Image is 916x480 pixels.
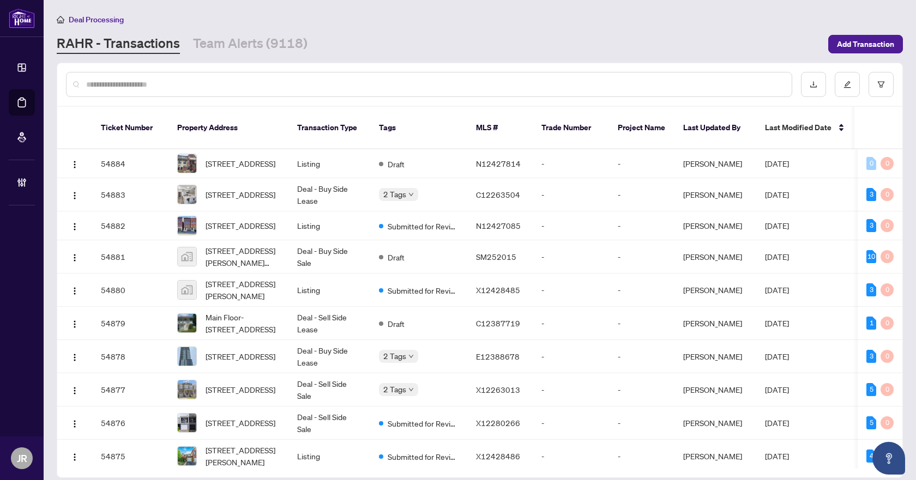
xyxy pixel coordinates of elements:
td: 54883 [92,178,168,211]
td: [PERSON_NAME] [674,211,756,240]
a: Team Alerts (9118) [193,34,308,54]
span: [DATE] [765,190,789,199]
td: - [609,340,674,373]
img: thumbnail-img [178,447,196,465]
span: down [408,354,414,359]
div: 4 [866,449,876,463]
span: [STREET_ADDRESS] [206,157,275,169]
img: logo [9,8,35,28]
div: 10 [866,250,876,263]
span: X12428485 [476,285,520,295]
img: Logo [70,191,79,200]
td: Listing [288,149,370,178]
span: 2 Tags [383,350,406,362]
img: Logo [70,320,79,329]
th: Trade Number [533,107,609,149]
div: 0 [881,383,894,396]
span: SM252015 [476,252,516,262]
span: E12388678 [476,351,520,361]
button: filter [869,72,894,97]
td: Deal - Buy Side Lease [288,340,370,373]
td: Listing [288,440,370,473]
td: 54879 [92,307,168,340]
img: thumbnail-img [178,314,196,332]
span: [DATE] [765,159,789,168]
span: Submitted for Review [388,284,459,296]
button: Logo [66,447,83,465]
td: Deal - Sell Side Sale [288,373,370,406]
div: 0 [866,157,876,170]
span: [DATE] [765,418,789,428]
td: - [533,406,609,440]
button: Logo [66,414,83,432]
th: Last Modified Date [756,107,854,149]
span: X12280266 [476,418,520,428]
img: Logo [70,160,79,169]
span: [STREET_ADDRESS] [206,417,275,429]
img: Logo [70,222,79,231]
td: 54884 [92,149,168,178]
th: Tags [370,107,467,149]
td: - [533,373,609,406]
button: Logo [66,281,83,299]
span: X12428486 [476,451,520,461]
div: 5 [866,383,876,396]
td: Deal - Sell Side Lease [288,307,370,340]
span: [STREET_ADDRESS] [206,220,275,232]
button: Logo [66,314,83,332]
span: [STREET_ADDRESS] [206,350,275,362]
span: [DATE] [765,221,789,230]
td: 54878 [92,340,168,373]
td: - [609,211,674,240]
span: [STREET_ADDRESS] [206,384,275,396]
td: 54876 [92,406,168,440]
td: [PERSON_NAME] [674,406,756,440]
td: - [609,274,674,307]
span: Submitted for Review [388,451,459,463]
td: - [533,340,609,373]
span: Draft [388,158,405,170]
td: - [533,211,609,240]
span: edit [843,81,851,88]
span: [STREET_ADDRESS][PERSON_NAME] [206,444,280,468]
th: Property Address [168,107,288,149]
td: - [609,406,674,440]
img: Logo [70,287,79,295]
img: thumbnail-img [178,185,196,204]
span: filter [877,81,885,88]
button: edit [835,72,860,97]
th: Transaction Type [288,107,370,149]
td: 54875 [92,440,168,473]
td: 54881 [92,240,168,274]
div: 0 [881,283,894,296]
span: Draft [388,251,405,263]
td: Deal - Sell Side Sale [288,406,370,440]
span: Deal Processing [69,15,124,25]
td: - [533,440,609,473]
div: 0 [881,250,894,263]
td: - [609,373,674,406]
div: 0 [881,416,894,429]
img: Logo [70,253,79,262]
td: [PERSON_NAME] [674,307,756,340]
span: down [408,192,414,197]
div: 1 [866,317,876,330]
button: download [801,72,826,97]
td: - [609,440,674,473]
div: 0 [881,188,894,201]
span: JR [17,451,27,466]
span: 2 Tags [383,383,406,396]
span: [DATE] [765,385,789,394]
td: [PERSON_NAME] [674,373,756,406]
button: Logo [66,155,83,172]
td: [PERSON_NAME] [674,149,756,178]
img: thumbnail-img [178,380,196,399]
td: - [533,240,609,274]
th: Last Updated By [674,107,756,149]
div: 0 [881,157,894,170]
span: [STREET_ADDRESS] [206,189,275,200]
div: 5 [866,416,876,429]
span: X12263013 [476,385,520,394]
span: C12387719 [476,318,520,328]
img: Logo [70,420,79,428]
